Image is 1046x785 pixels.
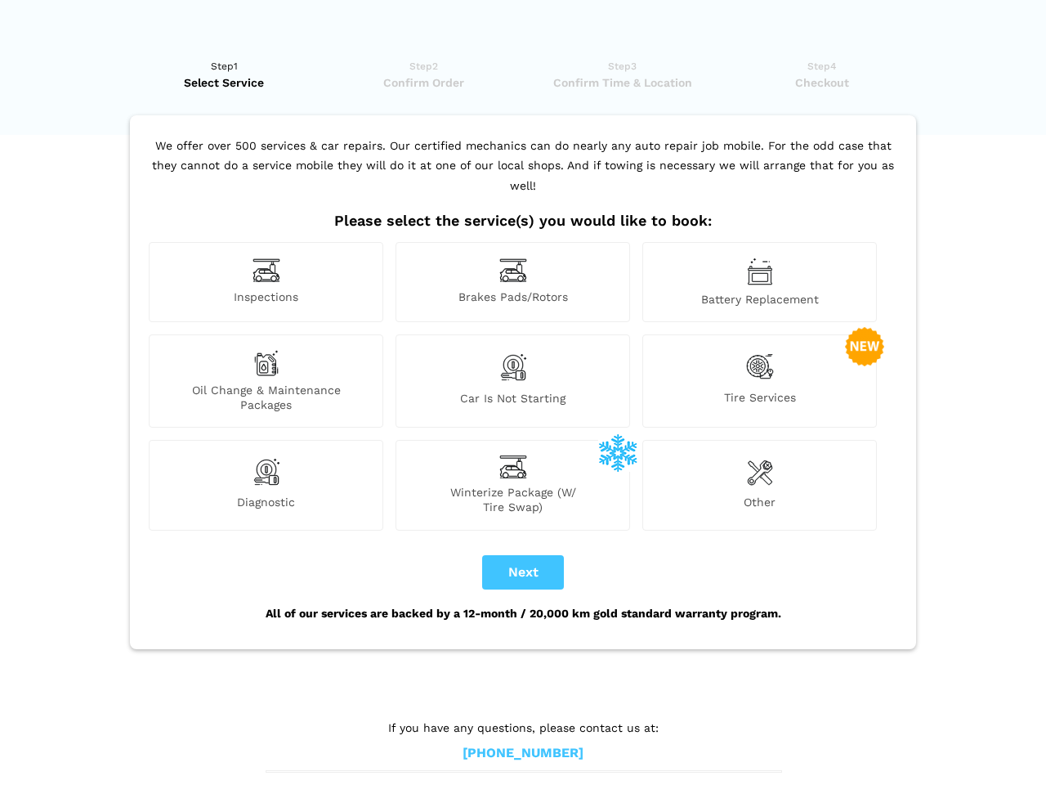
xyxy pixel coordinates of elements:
p: We offer over 500 services & car repairs. Our certified mechanics can do nearly any auto repair j... [145,136,901,213]
p: If you have any questions, please contact us at: [266,719,780,737]
span: Brakes Pads/Rotors [396,289,629,307]
span: Tire Services [643,390,876,412]
a: Step4 [727,58,916,91]
span: Inspections [150,289,382,307]
span: Oil Change & Maintenance Packages [150,383,382,412]
span: Confirm Time & Location [528,74,717,91]
a: [PHONE_NUMBER] [463,745,583,762]
span: Checkout [727,74,916,91]
img: winterize-icon_1.png [598,433,637,472]
button: Next [482,555,564,590]
span: Diagnostic [150,495,382,514]
span: Battery Replacement [643,292,876,307]
h2: Please select the service(s) you would like to book: [145,212,901,230]
span: Confirm Order [329,74,518,91]
span: Other [643,495,876,514]
span: Car is not starting [396,391,629,412]
a: Step1 [130,58,319,91]
img: new-badge-2-48.png [845,327,884,366]
span: Winterize Package (W/ Tire Swap) [396,485,629,514]
span: Select Service [130,74,319,91]
a: Step2 [329,58,518,91]
div: All of our services are backed by a 12-month / 20,000 km gold standard warranty program. [145,590,901,637]
a: Step3 [528,58,717,91]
